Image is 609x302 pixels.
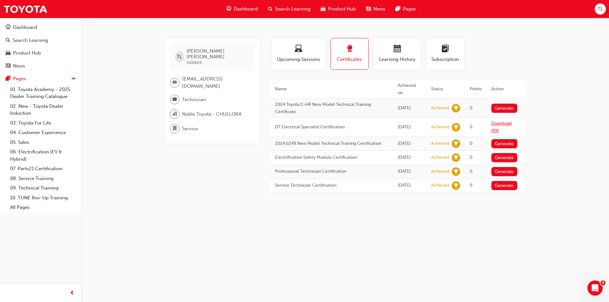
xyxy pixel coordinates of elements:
[182,96,206,103] span: Technician
[13,75,26,82] div: Pages
[374,38,421,70] button: Learning History
[270,99,393,118] td: 2024 Toyota C-HR New Model Technical Training Certificate
[6,38,10,43] span: search-icon
[226,5,231,13] span: guage-icon
[3,22,78,33] a: Dashboard
[393,80,426,99] th: Achieved on
[491,153,517,162] button: Generate
[452,167,460,176] span: learningRecordVerb_ACHIEVE-icon
[373,5,385,13] span: News
[398,183,411,188] span: Thu Jun 30 2022 00:00:00 GMT+1000 (Australian Eastern Standard Time)
[263,3,316,16] a: search-iconSearch Learning
[173,79,177,87] span: email-icon
[70,289,75,297] span: prev-icon
[321,5,325,13] span: car-icon
[398,155,411,160] span: Thu Jun 30 2022 23:05:59 GMT+1000 (Australian Eastern Standard Time)
[3,20,78,73] button: DashboardSearch LearningProduct HubNews
[491,167,517,176] button: Generate
[275,5,311,13] span: Search Learning
[452,181,460,190] span: learningRecordVerb_ACHIEVE-icon
[452,153,460,162] span: learningRecordVerb_ACHIEVE-icon
[366,5,371,13] span: news-icon
[378,56,416,63] span: Learning History
[8,174,78,183] a: 08. Service Training
[431,183,449,189] div: Achieved
[13,62,25,70] div: News
[491,139,517,148] button: Generate
[398,141,411,146] span: Fri Mar 08 2024 11:00:00 GMT+1100 (Australian Eastern Daylight Time)
[452,104,460,112] span: learningRecordVerb_ACHIEVE-icon
[431,56,460,63] span: Subscription
[3,35,78,46] a: Search Learning
[452,139,460,148] span: learningRecordVerb_ACHIEVE-icon
[442,45,449,54] span: learningplan-icon
[182,111,241,118] span: Noble Toyota - CHULLORA
[465,80,487,99] th: Points
[8,101,78,118] a: 02. New - Toyota Dealer Induction
[3,73,78,85] button: Pages
[221,3,263,16] a: guage-iconDashboard
[8,128,78,138] a: 04. Customer Experience
[598,5,603,13] span: TL
[336,56,363,63] span: Certificates
[470,124,472,130] span: 0
[491,181,517,190] button: Generate
[331,38,369,70] button: Certificates
[13,24,37,31] div: Dashboard
[470,183,472,188] span: 0
[173,95,177,104] span: briefcase-icon
[276,56,321,63] span: Upcoming Sessions
[272,38,325,70] button: Upcoming Sessions
[470,105,472,111] span: 0
[394,45,401,54] span: calendar-icon
[8,147,78,164] a: 06. Electrification (EV & Hybrid)
[6,50,10,56] span: car-icon
[431,155,449,161] div: Achieved
[431,141,449,147] div: Achieved
[396,5,400,13] span: pages-icon
[487,80,525,99] th: Action
[173,125,177,133] span: department-icon
[316,3,361,16] a: car-iconProduct Hub
[71,75,76,83] span: up-icon
[361,3,390,16] a: news-iconNews
[6,76,10,82] span: pages-icon
[187,48,250,60] span: [PERSON_NAME] [PERSON_NAME]
[182,75,250,90] span: [EMAIL_ADDRESS][DOMAIN_NAME]
[398,105,411,111] span: Thu May 16 2024 20:10:52 GMT+1000 (Australian Eastern Standard Time)
[268,5,272,13] span: search-icon
[8,202,78,212] a: All Pages
[13,49,41,57] div: Product Hub
[470,169,472,174] span: 0
[328,5,356,13] span: Product Hub
[3,47,78,59] a: Product Hub
[470,155,472,160] span: 0
[270,137,393,151] td: 2024 bZ4X New Model Technical Training Certification
[8,193,78,203] a: 10. TUNE Rev-Up Training
[390,3,421,16] a: pages-iconPages
[270,80,393,99] th: Name
[595,3,606,15] button: TL
[182,125,198,132] span: Service
[431,169,449,175] div: Achieved
[8,85,78,101] a: 01. Toyota Academy - 2025 Dealer Training Catalogue
[8,118,78,128] a: 03. Toyota For Life
[426,80,465,99] th: Status
[270,118,393,137] td: DT Electrical Specialist Certification
[187,60,202,65] span: 549805
[398,169,411,174] span: Thu Jun 30 2022 00:00:00 GMT+1000 (Australian Eastern Standard Time)
[3,60,78,72] a: News
[8,138,78,147] a: 05. Sales
[491,104,517,113] button: Generate
[8,183,78,193] a: 09. Technical Training
[431,124,449,130] div: Achieved
[600,280,606,286] span: 3
[13,37,48,44] div: Search Learning
[3,2,48,16] img: Trak
[452,123,460,132] span: learningRecordVerb_ACHIEVE-icon
[270,179,393,193] td: Service Technician Certification
[173,110,177,118] span: organisation-icon
[177,53,182,61] span: TL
